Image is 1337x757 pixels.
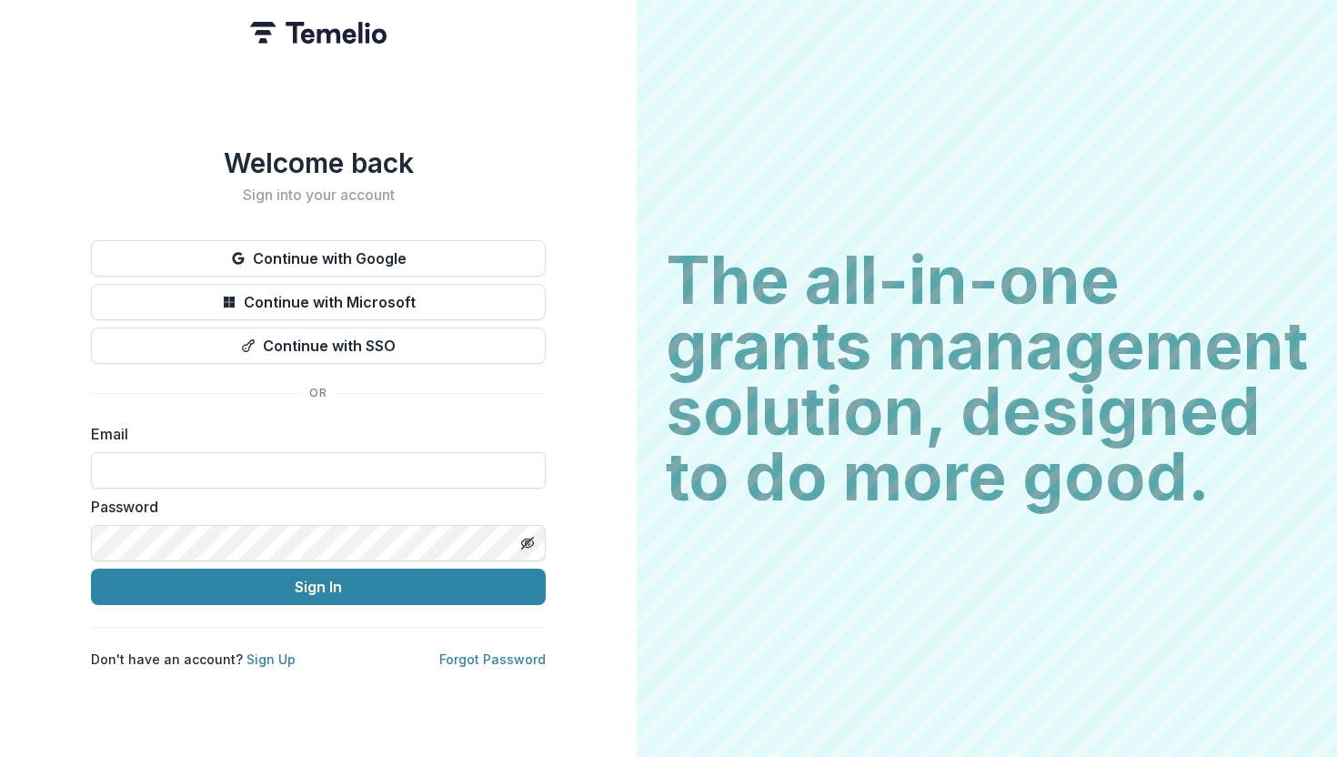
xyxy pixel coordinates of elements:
[513,529,542,558] button: Toggle password visibility
[246,651,296,667] a: Sign Up
[91,240,546,277] button: Continue with Google
[91,569,546,605] button: Sign In
[91,284,546,320] button: Continue with Microsoft
[439,651,546,667] a: Forgot Password
[91,423,535,445] label: Email
[91,496,535,518] label: Password
[250,22,387,44] img: Temelio
[91,328,546,364] button: Continue with SSO
[91,146,546,179] h1: Welcome back
[91,187,546,204] h2: Sign into your account
[91,650,296,669] p: Don't have an account?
